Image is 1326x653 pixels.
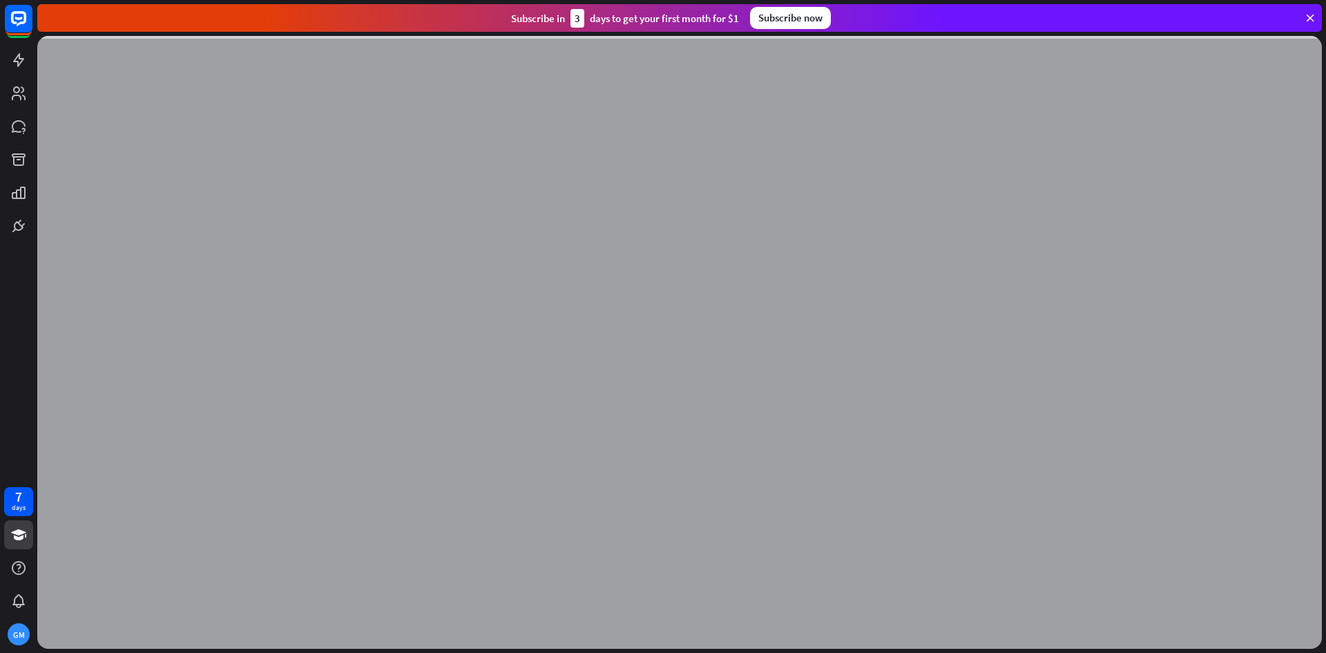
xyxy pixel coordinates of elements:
[750,7,831,29] div: Subscribe now
[8,623,30,645] div: GM
[15,491,22,503] div: 7
[570,9,584,28] div: 3
[4,487,33,516] a: 7 days
[511,9,739,28] div: Subscribe in days to get your first month for $1
[12,503,26,513] div: days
